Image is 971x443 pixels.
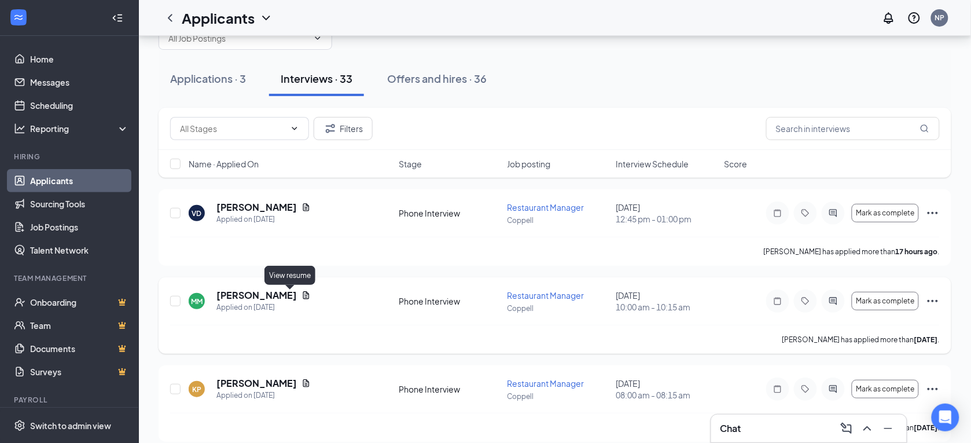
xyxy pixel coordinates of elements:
button: Minimize [879,419,898,438]
div: [DATE] [616,290,718,313]
a: Home [30,47,129,71]
div: Phone Interview [399,295,501,307]
svg: Document [301,379,311,388]
svg: ChevronUp [860,422,874,435]
a: Scheduling [30,94,129,117]
svg: Note [771,385,785,394]
a: SurveysCrown [30,360,129,383]
svg: Document [301,291,311,300]
div: Applied on [DATE] [216,390,311,401]
div: Open Intercom Messenger [932,404,959,431]
div: [DATE] [616,202,718,225]
button: ChevronUp [858,419,877,438]
div: Applied on [DATE] [216,302,311,313]
span: Restaurant Manager [507,290,584,301]
input: All Job Postings [168,32,308,45]
div: VD [192,208,202,218]
h5: [PERSON_NAME] [216,201,297,214]
span: Mark as complete [856,209,915,217]
button: ComposeMessage [837,419,856,438]
span: Score [724,158,748,170]
a: Applicants [30,169,129,192]
h3: Chat [720,422,741,435]
span: 10:00 am - 10:15 am [616,301,718,313]
span: 12:45 pm - 01:00 pm [616,213,718,225]
div: Payroll [14,395,127,405]
p: [PERSON_NAME] has applied more than . [764,247,940,257]
h5: [PERSON_NAME] [216,377,297,390]
svg: Ellipses [926,382,940,396]
p: Coppell [507,215,609,225]
svg: ChevronLeft [163,11,177,25]
div: Team Management [14,273,127,283]
span: Restaurant Manager [507,378,584,389]
span: Interview Schedule [616,158,689,170]
svg: Tag [799,208,812,218]
svg: Filter [323,122,337,136]
h5: [PERSON_NAME] [216,289,297,302]
svg: Analysis [14,123,25,134]
button: Mark as complete [852,292,919,310]
a: DocumentsCrown [30,337,129,360]
svg: Ellipses [926,206,940,220]
p: [PERSON_NAME] has applied more than . [782,335,940,345]
div: MM [191,296,203,306]
h1: Applicants [182,8,255,28]
svg: ChevronDown [313,34,322,43]
input: All Stages [180,122,285,135]
svg: Collapse [112,12,123,24]
a: Job Postings [30,215,129,239]
svg: ChevronDown [259,11,273,25]
div: Phone Interview [399,383,501,395]
div: NP [935,13,945,23]
svg: ActiveChat [826,296,840,306]
div: Phone Interview [399,207,501,219]
svg: WorkstreamLogo [13,12,24,23]
div: Hiring [14,152,127,162]
div: KP [192,385,201,394]
svg: Tag [799,385,812,394]
b: [DATE] [914,335,938,344]
div: Applied on [DATE] [216,214,311,225]
svg: Note [771,208,785,218]
input: Search in interviews [766,117,940,140]
svg: Minimize [881,422,895,435]
svg: ActiveChat [826,208,840,218]
svg: ChevronDown [290,124,299,133]
svg: ComposeMessage [840,422,854,435]
div: [DATE] [616,378,718,401]
svg: Note [771,296,785,306]
span: Job posting [507,158,551,170]
svg: Settings [14,420,25,431]
div: Applications · 3 [170,71,246,86]
p: Coppell [507,303,609,313]
span: Name · Applied On [189,158,259,170]
div: Reporting [30,123,130,134]
a: TeamCrown [30,314,129,337]
span: Stage [399,158,422,170]
p: Coppell [507,391,609,401]
svg: Document [301,203,311,212]
a: OnboardingCrown [30,291,129,314]
svg: Notifications [882,11,896,25]
b: [DATE] [914,423,938,432]
a: Messages [30,71,129,94]
div: View resume [264,266,315,285]
div: Switch to admin view [30,420,111,431]
div: Offers and hires · 36 [387,71,487,86]
a: Sourcing Tools [30,192,129,215]
svg: QuestionInfo [907,11,921,25]
svg: Tag [799,296,812,306]
b: 17 hours ago [896,247,938,256]
svg: Ellipses [926,294,940,308]
a: Talent Network [30,239,129,262]
button: Mark as complete [852,204,919,222]
button: Filter Filters [314,117,373,140]
svg: ActiveChat [826,385,840,394]
span: Restaurant Manager [507,202,584,213]
span: Mark as complete [856,385,915,393]
span: Mark as complete [856,297,915,305]
div: Interviews · 33 [281,71,352,86]
button: Mark as complete [852,380,919,398]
